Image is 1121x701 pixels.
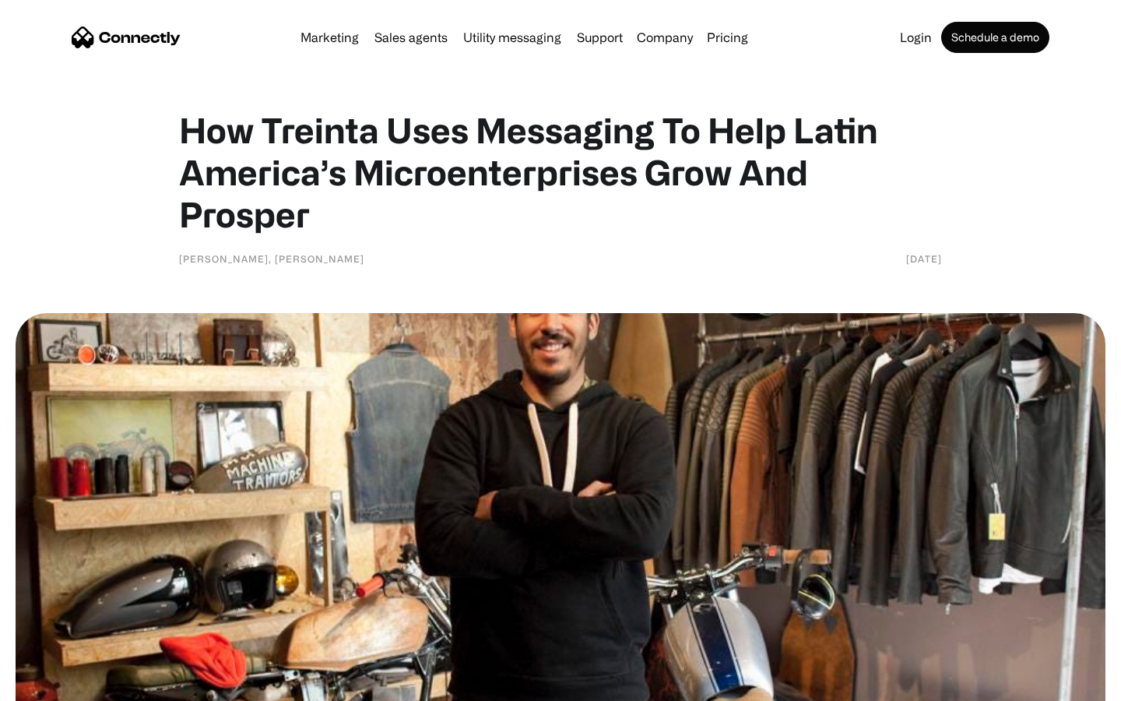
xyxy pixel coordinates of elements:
ul: Language list [31,674,93,696]
a: Support [571,31,629,44]
a: Login [894,31,938,44]
div: Company [637,26,693,48]
a: Sales agents [368,31,454,44]
div: [DATE] [906,251,942,266]
aside: Language selected: English [16,674,93,696]
h1: How Treinta Uses Messaging To Help Latin America’s Microenterprises Grow And Prosper [179,109,942,235]
a: home [72,26,181,49]
a: Marketing [294,31,365,44]
a: Schedule a demo [941,22,1049,53]
div: [PERSON_NAME], [PERSON_NAME] [179,251,364,266]
a: Utility messaging [457,31,568,44]
a: Pricing [701,31,754,44]
div: Company [632,26,698,48]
